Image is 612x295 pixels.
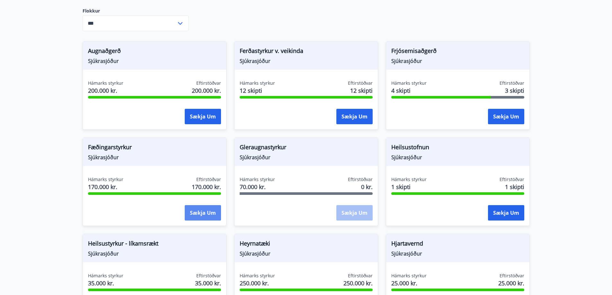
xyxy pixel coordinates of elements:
[240,47,373,57] span: Ferðastyrkur v. veikinda
[391,143,524,154] span: Heilsustofnun
[88,239,221,250] span: Heilsustyrkur - líkamsrækt
[240,183,275,191] span: 70.000 kr.
[350,86,373,95] span: 12 skipti
[240,176,275,183] span: Hámarks styrkur
[83,8,189,14] label: Flokkur
[391,183,427,191] span: 1 skipti
[88,279,123,287] span: 35.000 kr.
[391,57,524,65] span: Sjúkrasjóður
[391,176,427,183] span: Hámarks styrkur
[240,250,373,257] span: Sjúkrasjóður
[88,80,123,86] span: Hámarks styrkur
[498,279,524,287] span: 25.000 kr.
[391,279,427,287] span: 25.000 kr.
[88,143,221,154] span: Fæðingarstyrkur
[240,57,373,65] span: Sjúkrasjóður
[185,109,221,124] button: Sækja um
[88,86,123,95] span: 200.000 kr.
[88,154,221,161] span: Sjúkrasjóður
[88,57,221,65] span: Sjúkrasjóður
[500,80,524,86] span: Eftirstöðvar
[505,86,524,95] span: 3 skipti
[240,86,275,95] span: 12 skipti
[88,250,221,257] span: Sjúkrasjóður
[240,154,373,161] span: Sjúkrasjóður
[500,273,524,279] span: Eftirstöðvar
[336,109,373,124] button: Sækja um
[391,239,524,250] span: Hjartavernd
[240,239,373,250] span: Heyrnatæki
[391,80,427,86] span: Hámarks styrkur
[88,176,123,183] span: Hámarks styrkur
[391,250,524,257] span: Sjúkrasjóður
[348,80,373,86] span: Eftirstöðvar
[240,273,275,279] span: Hámarks styrkur
[240,80,275,86] span: Hámarks styrkur
[88,273,123,279] span: Hámarks styrkur
[488,205,524,221] button: Sækja um
[348,176,373,183] span: Eftirstöðvar
[196,176,221,183] span: Eftirstöðvar
[196,273,221,279] span: Eftirstöðvar
[488,109,524,124] button: Sækja um
[192,86,221,95] span: 200.000 kr.
[343,279,373,287] span: 250.000 kr.
[361,183,373,191] span: 0 kr.
[196,80,221,86] span: Eftirstöðvar
[240,279,275,287] span: 250.000 kr.
[185,205,221,221] button: Sækja um
[505,183,524,191] span: 1 skipti
[391,273,427,279] span: Hámarks styrkur
[391,47,524,57] span: Frjósemisaðgerð
[391,154,524,161] span: Sjúkrasjóður
[192,183,221,191] span: 170.000 kr.
[195,279,221,287] span: 35.000 kr.
[348,273,373,279] span: Eftirstöðvar
[500,176,524,183] span: Eftirstöðvar
[391,86,427,95] span: 4 skipti
[240,143,373,154] span: Gleraugnastyrkur
[88,47,221,57] span: Augnaðgerð
[88,183,123,191] span: 170.000 kr.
